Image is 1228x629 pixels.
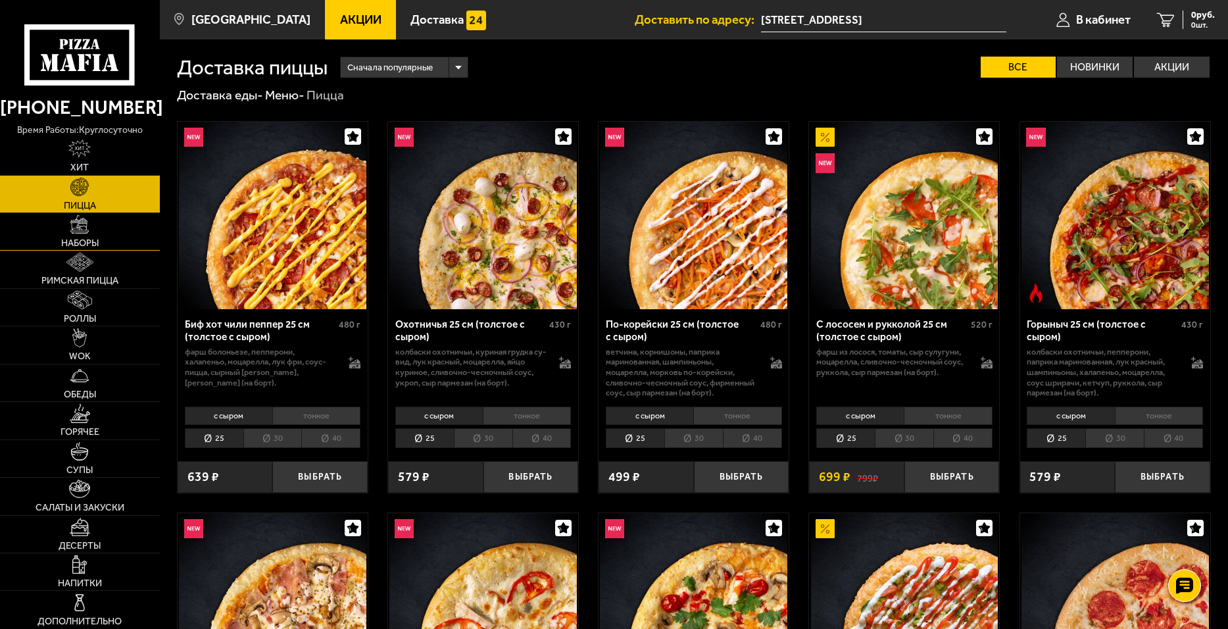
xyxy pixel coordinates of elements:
div: Пицца [307,87,344,103]
span: Десерты [59,541,101,551]
img: По-корейски 25 см (толстое с сыром) [600,122,787,309]
li: тонкое [693,407,781,425]
li: 25 [606,428,664,449]
span: Пицца [64,201,96,211]
img: Острое блюдо [1026,284,1045,303]
span: В кабинет [1076,14,1131,26]
span: 639 ₽ [187,470,219,483]
span: 0 руб. [1191,11,1215,20]
img: Новинка [605,519,624,538]
li: 40 [1144,428,1203,449]
li: с сыром [606,407,693,425]
li: 40 [512,428,572,449]
a: Меню- [265,88,305,103]
li: 25 [1027,428,1085,449]
span: Горячее [61,428,99,437]
img: Новинка [184,128,203,147]
span: 579 ₽ [1029,470,1061,483]
li: 30 [243,428,302,449]
a: НовинкаОхотничья 25 см (толстое с сыром) [388,122,578,309]
li: 30 [1085,428,1144,449]
a: НовинкаПо-корейски 25 см (толстое с сыром) [599,122,789,309]
div: Охотничья 25 см (толстое с сыром) [395,318,547,343]
span: Обеды [64,390,96,399]
li: с сыром [816,407,904,425]
li: 30 [875,428,933,449]
span: 430 г [1181,319,1203,330]
li: тонкое [1115,407,1203,425]
h1: Доставка пиццы [177,57,328,78]
img: Новинка [816,153,835,172]
img: Горыныч 25 см (толстое с сыром) [1021,122,1209,309]
li: с сыром [185,407,272,425]
li: тонкое [272,407,360,425]
img: Акционный [816,519,835,538]
span: 499 ₽ [608,470,640,483]
img: Новинка [395,519,414,538]
img: Охотничья 25 см (толстое с сыром) [389,122,577,309]
li: тонкое [904,407,992,425]
span: Супы [66,466,93,475]
span: Роллы [64,314,96,324]
p: фарш болоньезе, пепперони, халапеньо, моцарелла, лук фри, соус-пицца, сырный [PERSON_NAME], [PERS... [185,347,336,388]
span: Наборы [61,239,99,248]
a: АкционныйНовинкаС лососем и рукколой 25 см (толстое с сыром) [809,122,999,309]
span: Напитки [58,579,102,588]
li: 40 [301,428,360,449]
span: 699 ₽ [819,470,850,483]
span: Хит [70,163,89,172]
li: тонкое [483,407,571,425]
img: Новинка [605,128,624,147]
li: 30 [454,428,512,449]
span: Сначала популярные [347,55,433,80]
label: Все [981,57,1056,78]
span: 579 ₽ [398,470,430,483]
img: 15daf4d41897b9f0e9f617042186c801.svg [466,11,485,30]
p: фарш из лосося, томаты, сыр сулугуни, моцарелла, сливочно-чесночный соус, руккола, сыр пармезан (... [816,347,968,378]
p: колбаски Охотничьи, пепперони, паприка маринованная, лук красный, шампиньоны, халапеньо, моцарелл... [1027,347,1178,398]
span: Доставка [410,14,464,26]
p: ветчина, корнишоны, паприка маринованная, шампиньоны, моцарелла, морковь по-корейски, сливочно-че... [606,347,757,398]
img: Новинка [184,519,203,538]
li: 30 [664,428,723,449]
li: 25 [395,428,454,449]
input: Ваш адрес доставки [761,8,1006,32]
div: С лососем и рукколой 25 см (толстое с сыром) [816,318,968,343]
button: Выбрать [483,461,579,493]
s: 799 ₽ [857,470,878,483]
p: колбаски охотничьи, куриная грудка су-вид, лук красный, моцарелла, яйцо куриное, сливочно-чесночн... [395,347,547,388]
li: с сыром [395,407,483,425]
button: Выбрать [904,461,1000,493]
div: Биф хот чили пеппер 25 см (толстое с сыром) [185,318,336,343]
span: Доставить по адресу: [635,14,761,26]
img: Биф хот чили пеппер 25 см (толстое с сыром) [179,122,366,309]
span: 0 шт. [1191,21,1215,29]
span: 480 г [760,319,782,330]
label: Акции [1134,57,1210,78]
a: НовинкаОстрое блюдоГорыныч 25 см (толстое с сыром) [1020,122,1210,309]
li: с сыром [1027,407,1114,425]
span: 430 г [549,319,571,330]
span: Салаты и закуски [36,503,124,513]
span: [GEOGRAPHIC_DATA] [191,14,310,26]
li: 25 [816,428,875,449]
button: Выбрать [694,461,789,493]
span: 520 г [971,319,993,330]
img: Акционный [816,128,835,147]
div: По-корейски 25 см (толстое с сыром) [606,318,757,343]
span: Римская пицца [41,276,118,286]
button: Выбрать [272,461,368,493]
label: Новинки [1057,57,1133,78]
span: Акции [340,14,381,26]
li: 40 [933,428,993,449]
li: 40 [723,428,782,449]
img: Новинка [1026,128,1045,147]
li: 25 [185,428,243,449]
span: WOK [69,352,91,361]
div: Горыныч 25 см (толстое с сыром) [1027,318,1178,343]
img: Новинка [395,128,414,147]
span: Дополнительно [37,617,122,626]
a: НовинкаБиф хот чили пеппер 25 см (толстое с сыром) [178,122,368,309]
img: С лососем и рукколой 25 см (толстое с сыром) [811,122,998,309]
span: 480 г [339,319,360,330]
